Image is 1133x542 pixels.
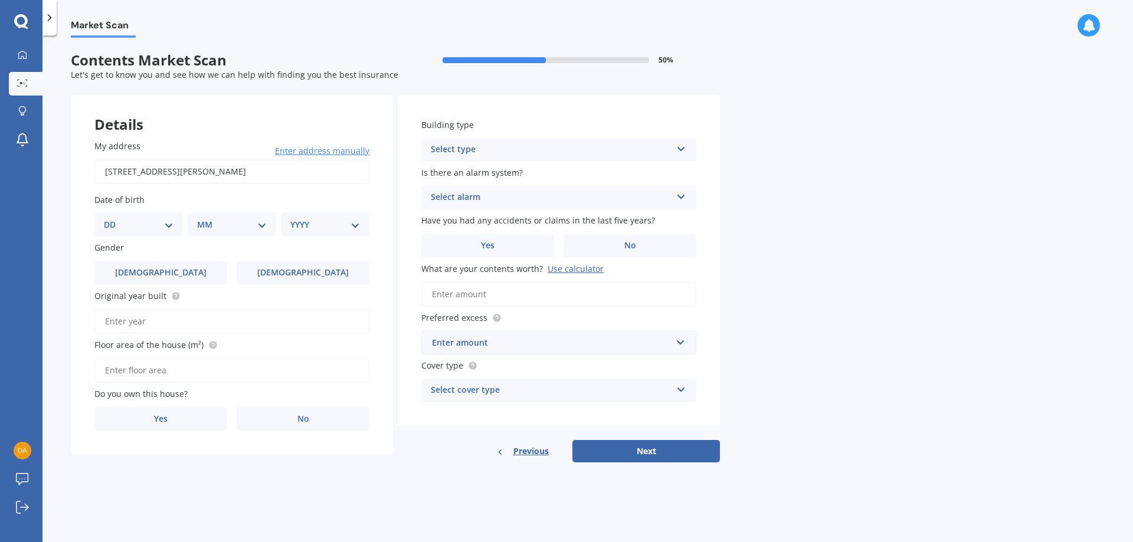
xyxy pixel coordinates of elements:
[421,263,543,274] span: What are your contents worth?
[275,145,369,157] span: Enter address manually
[94,358,369,383] input: Enter floor area
[94,242,124,254] span: Gender
[94,140,140,152] span: My address
[421,119,474,130] span: Building type
[71,52,395,69] span: Contents Market Scan
[513,442,549,460] span: Previous
[572,440,720,462] button: Next
[257,268,349,278] span: [DEMOGRAPHIC_DATA]
[71,95,393,130] div: Details
[94,339,204,350] span: Floor area of the house (m²)
[115,268,207,278] span: [DEMOGRAPHIC_DATA]
[431,143,672,157] div: Select type
[297,414,309,424] span: No
[431,190,672,205] div: Select alarm
[421,360,463,371] span: Cover type
[154,414,168,424] span: Yes
[624,241,636,251] span: No
[94,194,145,205] span: Date of birth
[421,215,655,226] span: Have you had any accidents or claims in the last five years?
[421,282,696,307] input: Enter amount
[94,159,369,184] input: Enter address
[94,388,188,399] span: Do you own this house?
[432,336,672,349] div: Enter amount
[71,19,136,35] span: Market Scan
[659,56,673,64] span: 50 %
[431,383,672,398] div: Select cover type
[421,312,487,323] span: Preferred excess
[14,442,31,459] img: 7ec0a8a760373e6a3a79d270d94e9498
[421,167,523,178] span: Is there an alarm system?
[94,290,166,301] span: Original year built
[71,69,398,80] span: Let's get to know you and see how we can help with finding you the best insurance
[548,263,604,274] div: Use calculator
[94,309,369,334] input: Enter year
[481,241,495,251] span: Yes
